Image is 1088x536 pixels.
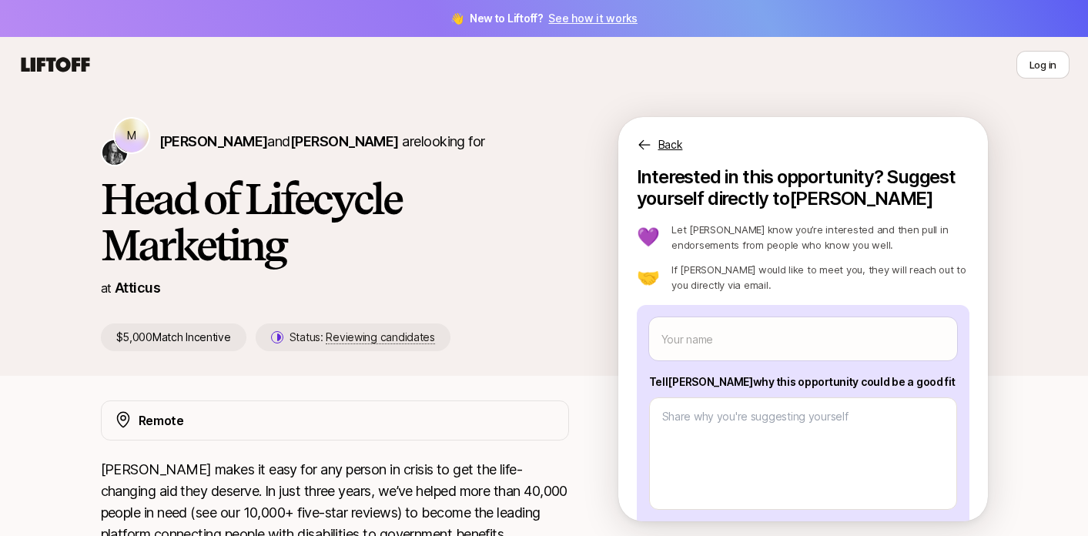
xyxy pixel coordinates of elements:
[671,262,969,293] p: If [PERSON_NAME] would like to meet you, they will reach out to you directly via email.
[139,410,184,430] p: Remote
[159,131,485,152] p: are looking for
[101,323,246,351] p: $5,000 Match Incentive
[101,176,569,268] h1: Head of Lifecycle Marketing
[637,228,660,246] p: 💜
[548,12,638,25] a: See how it works
[637,166,969,209] p: Interested in this opportunity? Suggest yourself directly to [PERSON_NAME]
[1016,51,1070,79] button: Log in
[102,140,127,165] img: Mac Hasley
[450,9,638,28] span: 👋 New to Liftoff?
[649,373,957,391] p: Tell [PERSON_NAME] why this opportunity could be a good fit
[637,268,660,286] p: 🤝
[658,136,683,154] p: Back
[127,126,136,145] p: M
[290,328,435,347] p: Status:
[115,280,160,296] a: Atticus
[326,330,434,344] span: Reviewing candidates
[159,133,268,149] span: [PERSON_NAME]
[101,278,112,298] p: at
[671,222,969,253] p: Let [PERSON_NAME] know you’re interested and then pull in endorsements from people who know you w...
[267,133,398,149] span: and
[290,133,399,149] span: [PERSON_NAME]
